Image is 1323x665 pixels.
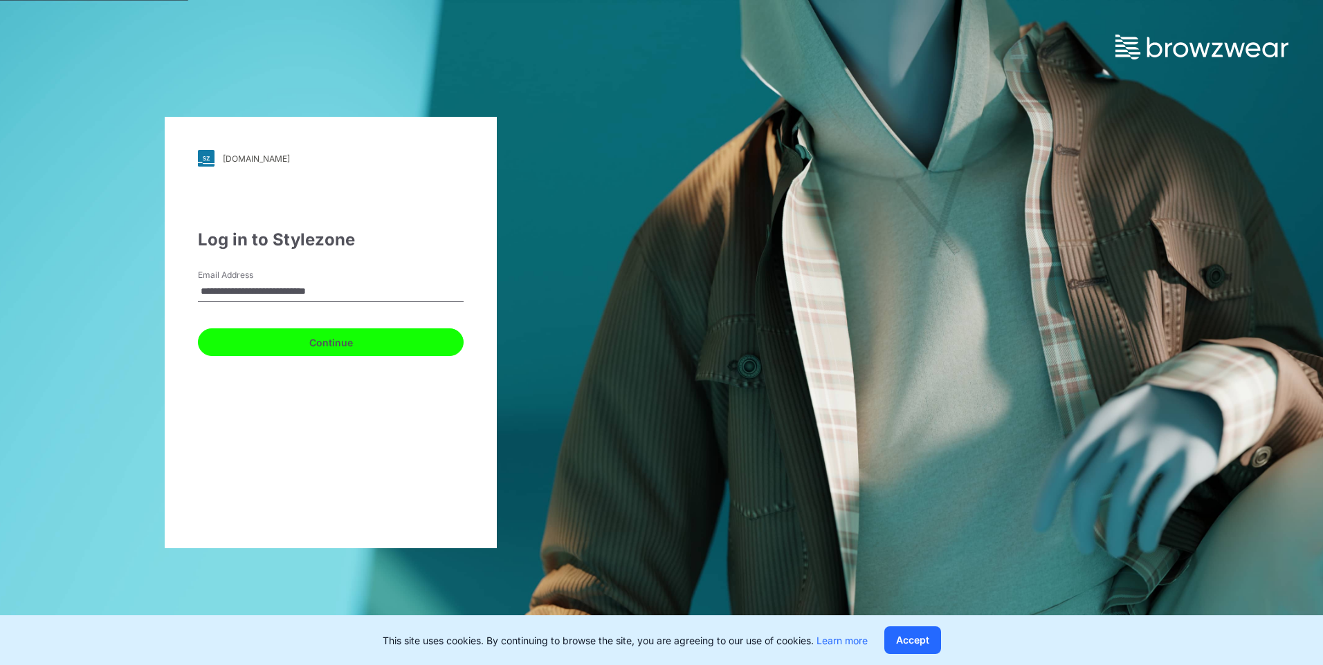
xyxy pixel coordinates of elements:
[198,150,215,167] img: svg+xml;base64,PHN2ZyB3aWR0aD0iMjgiIGhlaWdodD0iMjgiIHZpZXdCb3g9IjAgMCAyOCAyOCIgZmlsbD0ibm9uZSIgeG...
[223,153,290,164] div: [DOMAIN_NAME]
[198,150,464,167] a: [DOMAIN_NAME]
[1115,35,1288,59] img: browzwear-logo.73288ffb.svg
[383,633,868,648] p: This site uses cookies. By continuing to browse the site, you are agreeing to our use of cookies.
[198,227,464,252] div: Log in to Stylezone
[198,269,295,281] label: Email Address
[198,328,464,356] button: Continue
[816,635,868,646] a: Learn more
[884,626,941,654] button: Accept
